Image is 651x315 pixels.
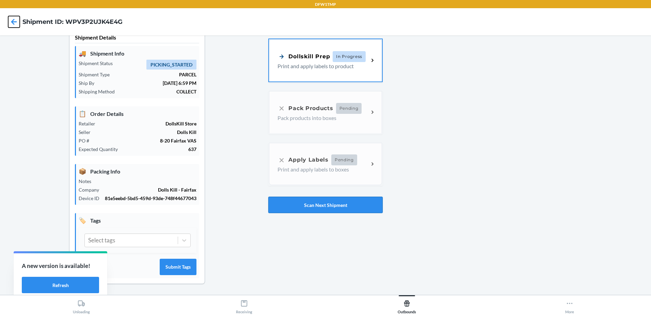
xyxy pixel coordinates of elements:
[79,167,86,176] span: 📦
[105,186,196,193] p: Dolls Kill - Fairfax
[398,297,416,314] div: Outbounds
[123,146,196,153] p: 637
[79,79,100,87] p: Ship By
[79,195,105,202] p: Device ID
[79,109,196,118] p: Order Details
[268,197,382,213] button: Scan Next Shipment
[79,49,86,58] span: 🚚
[95,137,196,144] p: 8-20 Fairfax VAS
[79,88,120,95] p: Shipping Method
[333,51,366,62] span: In Progress
[79,109,86,118] span: 📋
[163,295,325,314] button: Receiving
[115,71,196,78] p: PARCEL
[236,297,252,314] div: Receiving
[325,295,488,314] button: Outbounds
[79,186,105,193] p: Company
[79,71,115,78] p: Shipment Type
[268,39,382,82] a: Dollskill PrepIn ProgressPrint and apply labels to product
[79,137,95,144] p: PO #
[120,88,196,95] p: COLLECT
[22,261,99,270] p: A new version is available!
[277,52,330,61] div: Dollskill Prep
[73,297,90,314] div: Unloading
[22,277,99,293] button: Refresh
[79,129,96,136] p: Seller
[160,259,196,275] button: Submit Tags
[79,120,101,127] p: Retailer
[79,49,196,58] p: Shipment Info
[88,236,115,245] div: Select tags
[96,129,196,136] p: Dolls Kill
[315,1,336,7] p: DFW1TMP
[79,60,118,67] p: Shipment Status
[100,79,196,87] p: [DATE] 6:59 PM
[79,167,196,176] p: Packing Info
[79,216,196,225] p: Tags
[79,146,123,153] p: Expected Quantity
[277,62,363,70] p: Print and apply labels to product
[105,195,196,202] p: 81e5eebd-5bd5-459d-93de-748f44677043
[146,60,196,70] span: PICKING_STARTED
[101,120,196,127] p: DollsKill Store
[22,17,123,26] h4: Shipment ID: WPV3P2UJK4E4G
[79,178,97,185] p: Notes
[79,216,86,225] span: 🏷️
[75,33,199,43] p: Shipment Details
[565,297,574,314] div: More
[488,295,651,314] button: More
